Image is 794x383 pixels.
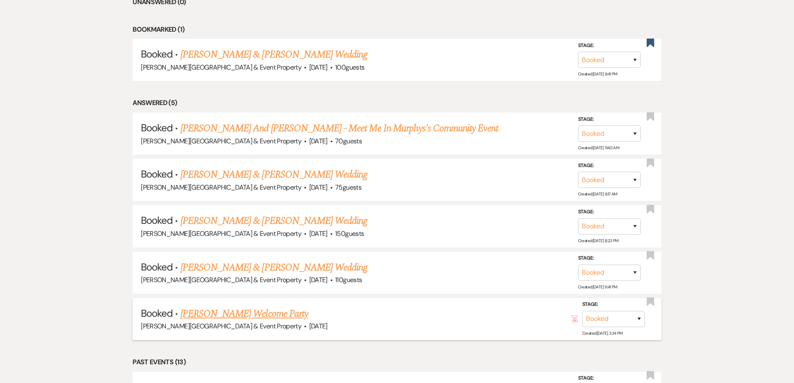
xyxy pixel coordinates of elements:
span: Booked [141,307,173,320]
span: [PERSON_NAME][GEOGRAPHIC_DATA] & Event Property [141,275,301,284]
span: [DATE] [309,229,328,238]
span: Created: [DATE] 6:41 PM [578,284,617,290]
a: [PERSON_NAME] & [PERSON_NAME] Wedding [180,47,367,62]
span: [PERSON_NAME][GEOGRAPHIC_DATA] & Event Property [141,63,301,72]
span: 110 guests [335,275,362,284]
span: 100 guests [335,63,364,72]
span: Booked [141,260,173,273]
span: 70 guests [335,137,362,145]
label: Stage: [578,161,641,170]
span: [PERSON_NAME][GEOGRAPHIC_DATA] & Event Property [141,183,301,192]
a: [PERSON_NAME] Welcome Party [180,306,308,321]
span: [DATE] [309,322,328,330]
span: 150 guests [335,229,364,238]
span: Created: [DATE] 8:23 PM [578,238,619,243]
span: Created: [DATE] 3:34 PM [582,330,623,336]
span: [DATE] [309,275,328,284]
label: Stage: [578,208,641,217]
span: Booked [141,214,173,227]
span: [PERSON_NAME][GEOGRAPHIC_DATA] & Event Property [141,137,301,145]
span: [DATE] [309,183,328,192]
a: [PERSON_NAME] And [PERSON_NAME] - Meet Me In Murphys's Community Event [180,121,498,136]
span: Booked [141,168,173,180]
li: Answered (5) [133,98,661,108]
a: [PERSON_NAME] & [PERSON_NAME] Wedding [180,260,367,275]
label: Stage: [578,115,641,124]
span: [PERSON_NAME][GEOGRAPHIC_DATA] & Event Property [141,229,301,238]
span: [PERSON_NAME][GEOGRAPHIC_DATA] & Event Property [141,322,301,330]
span: Created: [DATE] 11:40 AM [578,145,619,150]
span: [DATE] [309,137,328,145]
a: [PERSON_NAME] & [PERSON_NAME] Wedding [180,167,367,182]
li: Bookmarked (1) [133,24,661,35]
a: [PERSON_NAME] & [PERSON_NAME] Wedding [180,213,367,228]
span: Booked [141,121,173,134]
span: 75 guests [335,183,361,192]
label: Stage: [578,41,641,50]
label: Stage: [578,254,641,263]
li: Past Events (13) [133,357,661,368]
span: Created: [DATE] 9:17 AM [578,191,617,197]
span: Created: [DATE] 9:41 PM [578,71,617,77]
span: [DATE] [309,63,328,72]
label: Stage: [582,300,645,309]
label: Stage: [578,374,641,383]
span: Booked [141,48,173,60]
